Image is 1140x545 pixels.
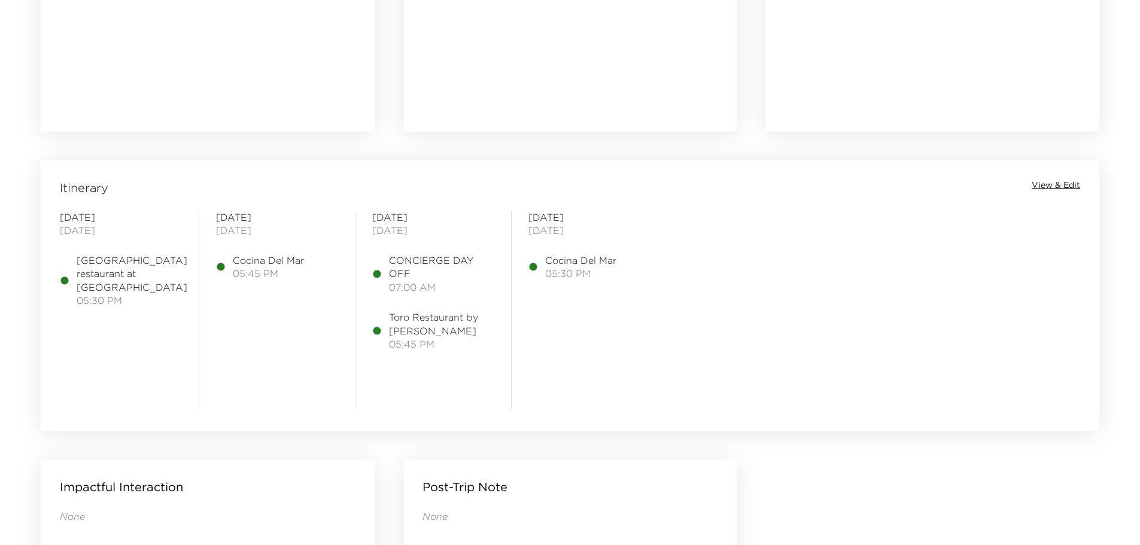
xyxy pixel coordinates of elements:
[216,224,338,237] span: [DATE]
[545,267,616,280] span: 05:30 PM
[60,510,355,523] p: None
[422,510,718,523] p: None
[60,479,183,495] p: Impactful Interaction
[77,294,187,307] span: 05:30 PM
[216,211,338,224] span: [DATE]
[372,224,494,237] span: [DATE]
[528,224,650,237] span: [DATE]
[389,310,494,337] span: Toro Restaurant by [PERSON_NAME]
[528,211,650,224] span: [DATE]
[60,211,182,224] span: [DATE]
[372,211,494,224] span: [DATE]
[389,254,494,281] span: CONCIERGE DAY OFF
[1032,179,1080,191] button: View & Edit
[545,254,616,267] span: Cocina Del Mar
[389,281,494,294] span: 07:00 AM
[233,267,304,280] span: 05:45 PM
[60,179,108,196] span: Itinerary
[77,254,187,294] span: [GEOGRAPHIC_DATA] restaurant at [GEOGRAPHIC_DATA]
[389,337,494,351] span: 05:45 PM
[60,224,182,237] span: [DATE]
[233,254,304,267] span: Cocina Del Mar
[422,479,507,495] p: Post-Trip Note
